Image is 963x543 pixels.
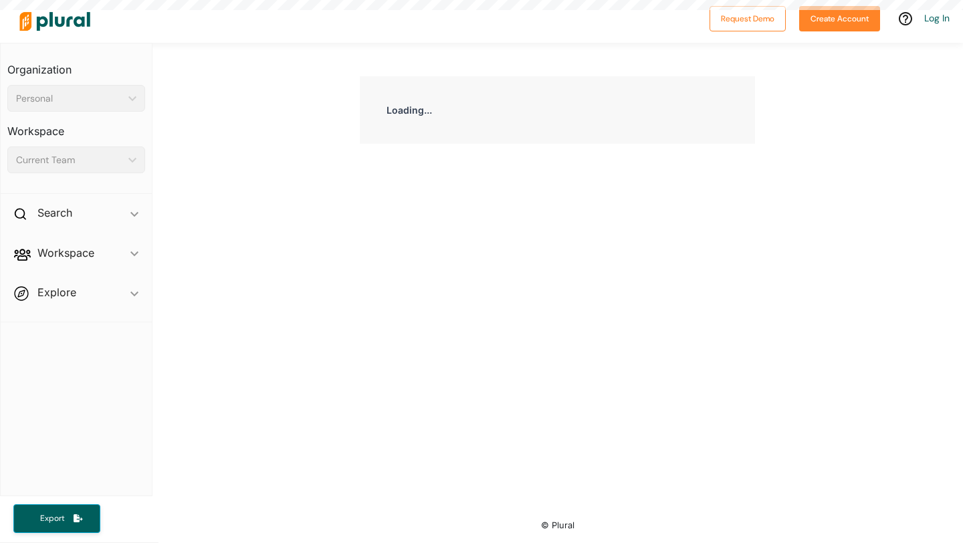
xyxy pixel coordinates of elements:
h2: Search [37,205,72,220]
a: Request Demo [710,11,786,25]
a: Log In [924,12,950,24]
button: Create Account [799,6,880,31]
button: Export [13,504,100,533]
h3: Workspace [7,112,145,141]
div: Personal [16,92,123,106]
span: Export [31,513,74,524]
small: © Plural [541,520,574,530]
div: Current Team [16,153,123,167]
h3: Organization [7,50,145,80]
button: Request Demo [710,6,786,31]
a: Create Account [799,11,880,25]
div: Loading... [360,76,755,144]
